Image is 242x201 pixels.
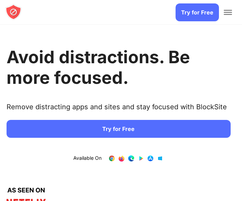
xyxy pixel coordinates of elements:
[7,120,231,138] a: Try for Free
[5,4,22,21] a: blocksite logo
[7,47,231,88] h1: Avoid distractions. Be more focused.
[224,10,232,15] button: Toggle Menu
[73,155,102,162] text: Available On
[5,4,22,20] img: blocksite logo
[176,3,219,21] a: Try for Free
[7,103,227,116] text: Remove distracting apps and sites and stay focused with BlockSite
